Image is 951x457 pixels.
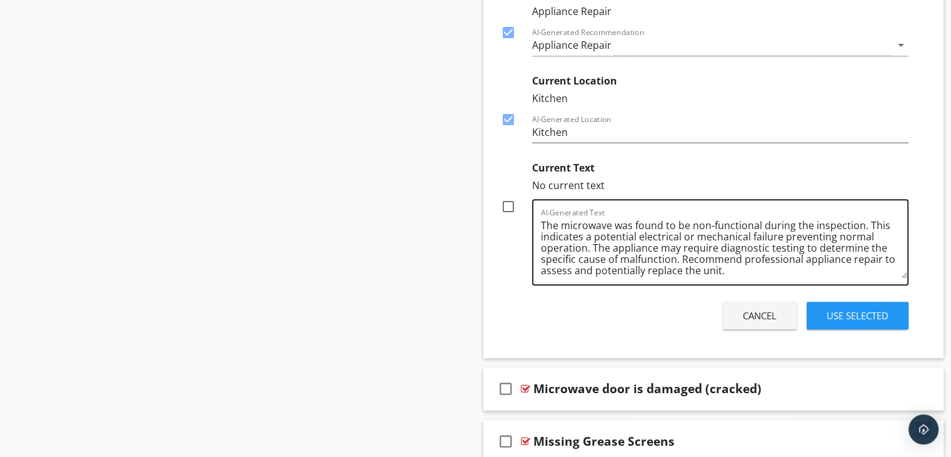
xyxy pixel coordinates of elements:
div: Current Location [532,68,909,91]
i: check_box_outline_blank [496,374,516,404]
div: Use Selected [827,309,888,323]
div: Kitchen [532,91,909,106]
i: arrow_drop_down [893,38,908,53]
div: No current text [532,178,909,193]
button: Use Selected [807,302,908,329]
div: Appliance Repair [532,39,611,51]
div: Microwave door is damaged (cracked) [533,381,762,396]
div: Appliance Repair [532,4,909,19]
i: check_box_outline_blank [496,426,516,456]
div: Cancel [743,309,777,323]
div: Open Intercom Messenger [908,414,938,444]
div: Missing Grease Screens [533,434,675,449]
input: AI-Generated Location [532,122,909,143]
button: Cancel [723,302,797,329]
div: Current Text [532,155,909,178]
